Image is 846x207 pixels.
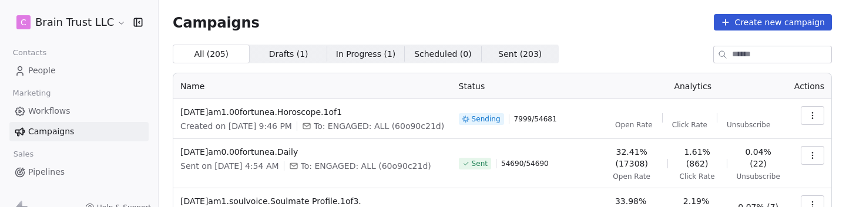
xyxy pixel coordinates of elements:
[514,114,557,124] span: 7999 / 54681
[737,172,780,181] span: Unsubscribe
[599,73,787,99] th: Analytics
[269,48,308,60] span: Drafts ( 1 )
[180,120,292,132] span: Created on [DATE] 9:46 PM
[173,14,260,30] span: Campaigns
[501,159,549,168] span: 54690 / 54690
[28,125,74,138] span: Campaigns
[180,146,445,158] span: [DATE]am0.00fortunea.Daily
[613,172,650,181] span: Open Rate
[606,146,658,169] span: 32.41% (17308)
[21,16,26,28] span: C
[677,146,717,169] span: 1.61% (862)
[680,172,715,181] span: Click Rate
[8,44,52,62] span: Contacts
[28,65,56,77] span: People
[727,120,770,130] span: Unsubscribe
[314,120,444,132] span: To: ENGAGED: ALL (60o90c21d)
[672,120,707,130] span: Click Rate
[35,15,114,30] span: Brain Trust LLC
[615,120,653,130] span: Open Rate
[28,166,65,178] span: Pipelines
[14,12,125,32] button: CBrain Trust LLC
[472,159,488,168] span: Sent
[301,160,431,172] span: To: ENGAGED: ALL (60o90c21d)
[472,114,501,124] span: Sending
[498,48,542,60] span: Sent ( 203 )
[28,105,70,117] span: Workflows
[414,48,472,60] span: Scheduled ( 0 )
[8,145,39,163] span: Sales
[173,73,452,99] th: Name
[9,122,149,141] a: Campaigns
[787,73,831,99] th: Actions
[452,73,599,99] th: Status
[9,61,149,80] a: People
[9,101,149,121] a: Workflows
[180,160,279,172] span: Sent on [DATE] 4:54 AM
[180,106,445,118] span: [DATE]am1.00fortunea.Horoscope.1of1
[9,162,149,182] a: Pipelines
[9,183,149,202] a: SequencesBeta
[8,84,56,102] span: Marketing
[737,146,780,169] span: 0.04% (22)
[336,48,396,60] span: In Progress ( 1 )
[714,14,832,30] button: Create new campaign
